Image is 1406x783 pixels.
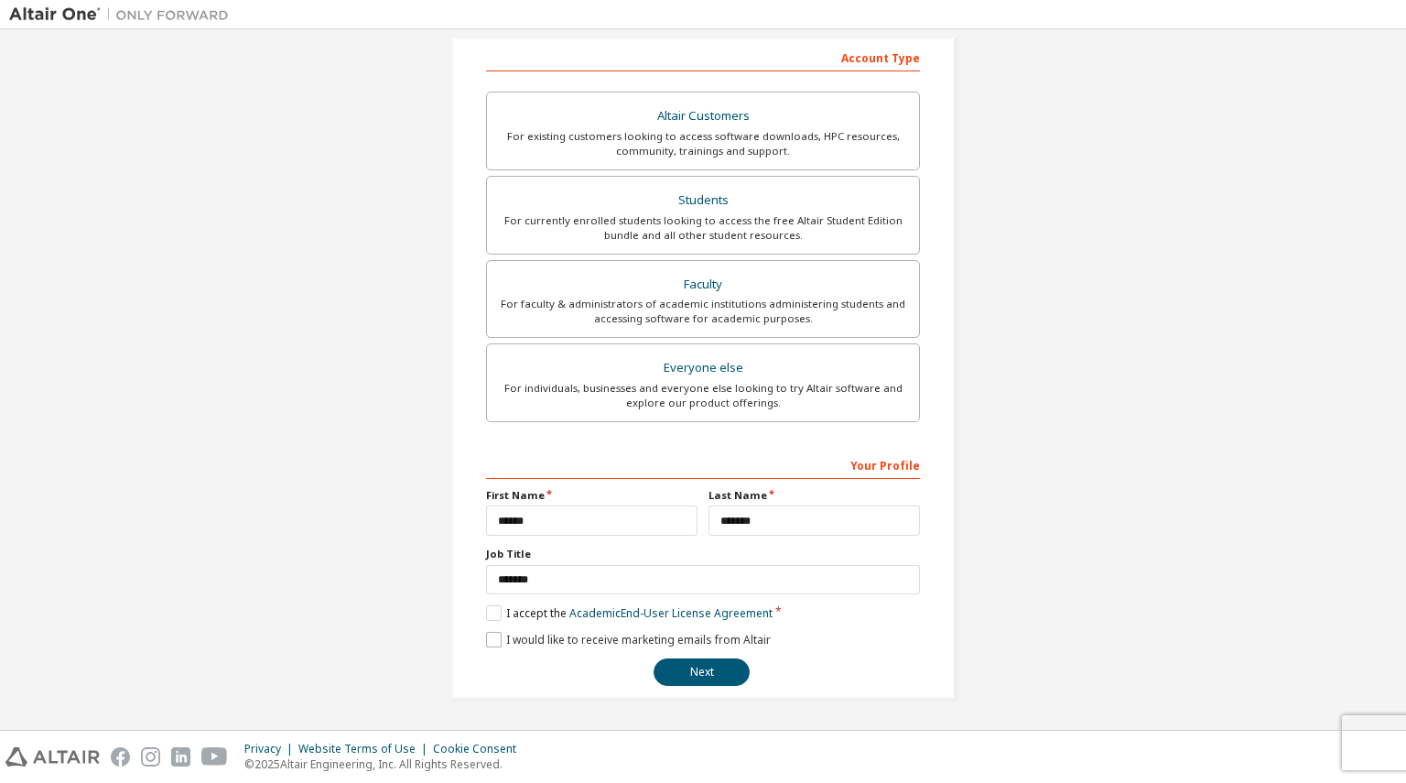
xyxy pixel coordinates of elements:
label: First Name [486,488,698,503]
label: I accept the [486,605,773,621]
img: youtube.svg [201,747,228,767]
img: facebook.svg [111,747,130,767]
p: © 2025 Altair Engineering, Inc. All Rights Reserved. [244,756,527,772]
a: Academic End-User License Agreement [569,605,773,621]
img: Altair One [9,5,238,24]
div: For faculty & administrators of academic institutions administering students and accessing softwa... [498,297,908,326]
img: instagram.svg [141,747,160,767]
div: Privacy [244,742,298,756]
div: Faculty [498,272,908,298]
div: Everyone else [498,355,908,381]
div: Your Profile [486,450,920,479]
div: Website Terms of Use [298,742,433,756]
div: Students [498,188,908,213]
div: Cookie Consent [433,742,527,756]
img: altair_logo.svg [5,747,100,767]
div: For existing customers looking to access software downloads, HPC resources, community, trainings ... [498,129,908,158]
div: For currently enrolled students looking to access the free Altair Student Edition bundle and all ... [498,213,908,243]
button: Next [654,658,750,686]
label: Job Title [486,547,920,561]
div: For individuals, businesses and everyone else looking to try Altair software and explore our prod... [498,381,908,410]
label: I would like to receive marketing emails from Altair [486,632,771,647]
label: Last Name [708,488,920,503]
img: linkedin.svg [171,747,190,767]
div: Account Type [486,42,920,71]
div: Altair Customers [498,103,908,129]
